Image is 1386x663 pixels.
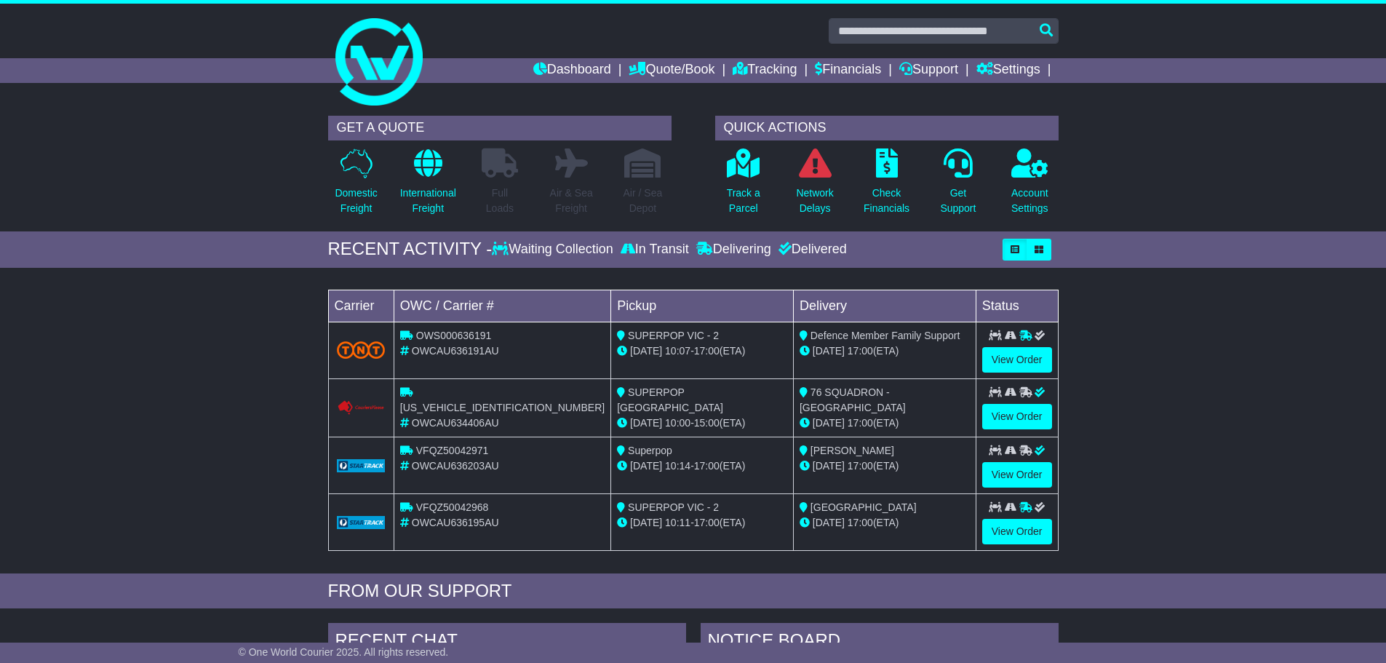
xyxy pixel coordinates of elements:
p: Network Delays [796,186,833,216]
a: Support [899,58,958,83]
div: (ETA) [800,458,970,474]
div: RECENT ACTIVITY - [328,239,493,260]
span: SUPERPOP VIC - 2 [628,501,719,513]
div: In Transit [617,242,693,258]
span: [DATE] [813,517,845,528]
a: View Order [982,519,1052,544]
p: Domestic Freight [335,186,377,216]
div: - (ETA) [617,515,787,531]
span: [DATE] [630,460,662,472]
span: OWS000636191 [416,330,492,341]
a: Quote/Book [629,58,714,83]
a: Tracking [733,58,797,83]
span: [DATE] [813,345,845,357]
span: OWCAU636203AU [412,460,499,472]
div: (ETA) [800,416,970,431]
span: [DATE] [630,517,662,528]
a: Financials [815,58,881,83]
a: InternationalFreight [399,148,457,224]
span: OWCAU634406AU [412,417,499,429]
span: 10:07 [665,345,690,357]
div: QUICK ACTIONS [715,116,1059,140]
span: 10:11 [665,517,690,528]
span: © One World Courier 2025. All rights reserved. [239,646,449,658]
span: 17:00 [848,417,873,429]
p: Air / Sea Depot [624,186,663,216]
td: Pickup [611,290,794,322]
td: OWC / Carrier # [394,290,610,322]
span: 15:00 [694,417,720,429]
a: NetworkDelays [795,148,834,224]
div: - (ETA) [617,416,787,431]
img: TNT_Domestic.png [337,341,385,359]
div: Waiting Collection [492,242,616,258]
span: [DATE] [630,417,662,429]
span: VFQZ50042971 [416,445,489,456]
div: Delivering [693,242,775,258]
span: 17:00 [848,345,873,357]
a: DomesticFreight [334,148,378,224]
span: 10:14 [665,460,690,472]
p: Get Support [940,186,976,216]
div: RECENT CHAT [328,623,686,662]
div: - (ETA) [617,458,787,474]
span: 17:00 [694,517,720,528]
a: View Order [982,404,1052,429]
span: 17:00 [694,345,720,357]
a: GetSupport [939,148,976,224]
div: (ETA) [800,515,970,531]
span: [DATE] [813,460,845,472]
p: Account Settings [1011,186,1048,216]
div: - (ETA) [617,344,787,359]
img: Couriers_Please.png [337,400,385,416]
td: Carrier [328,290,394,322]
span: [DATE] [813,417,845,429]
p: Air & Sea Freight [550,186,593,216]
span: 17:00 [848,460,873,472]
span: 17:00 [694,460,720,472]
span: SUPERPOP VIC - 2 [628,330,719,341]
p: Check Financials [864,186,909,216]
span: 76 SQUADRON - [GEOGRAPHIC_DATA] [800,386,906,413]
p: International Freight [400,186,456,216]
div: (ETA) [800,344,970,359]
div: NOTICE BOARD [701,623,1059,662]
span: OWCAU636195AU [412,517,499,528]
span: SUPERPOP [GEOGRAPHIC_DATA] [617,386,723,413]
span: 10:00 [665,417,690,429]
a: View Order [982,462,1052,488]
a: Settings [976,58,1040,83]
span: VFQZ50042968 [416,501,489,513]
span: Superpop [628,445,672,456]
span: [DATE] [630,345,662,357]
td: Status [976,290,1058,322]
div: GET A QUOTE [328,116,672,140]
span: 17:00 [848,517,873,528]
p: Full Loads [482,186,518,216]
div: FROM OUR SUPPORT [328,581,1059,602]
span: [US_VEHICLE_IDENTIFICATION_NUMBER] [400,402,605,413]
a: AccountSettings [1011,148,1049,224]
span: OWCAU636191AU [412,345,499,357]
img: GetCarrierServiceLogo [337,459,385,472]
td: Delivery [793,290,976,322]
p: Track a Parcel [727,186,760,216]
img: GetCarrierServiceLogo [337,516,385,529]
div: Delivered [775,242,847,258]
a: Track aParcel [726,148,761,224]
a: Dashboard [533,58,611,83]
a: CheckFinancials [863,148,910,224]
a: View Order [982,347,1052,373]
span: [PERSON_NAME] [811,445,894,456]
span: [GEOGRAPHIC_DATA] [811,501,917,513]
span: Defence Member Family Support [811,330,960,341]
